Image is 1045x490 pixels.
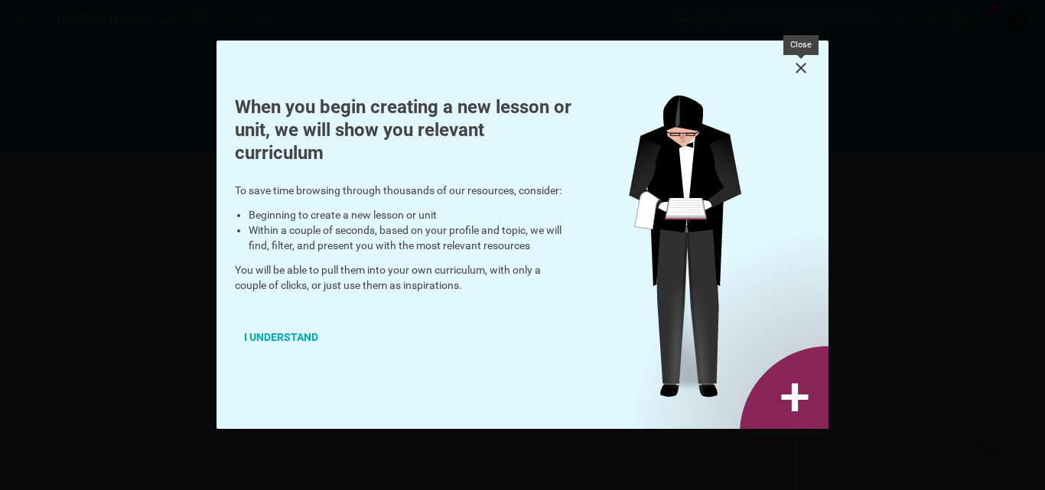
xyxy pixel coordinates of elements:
[249,222,571,253] li: Within a couple of seconds, based on your profile and topic, we will find, filter, and present yo...
[235,96,571,164] h1: When you begin creating a new lesson or unit, we will show you relevant curriculum
[235,320,327,354] div: I understand
[249,207,571,222] li: Beginning to create a new lesson or unit
[783,35,819,55] div: Close
[216,96,590,381] div: To save time browsing through thousands of our resources, consider: You will be able to pull them...
[629,96,829,429] img: we-find-you-stuff.png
